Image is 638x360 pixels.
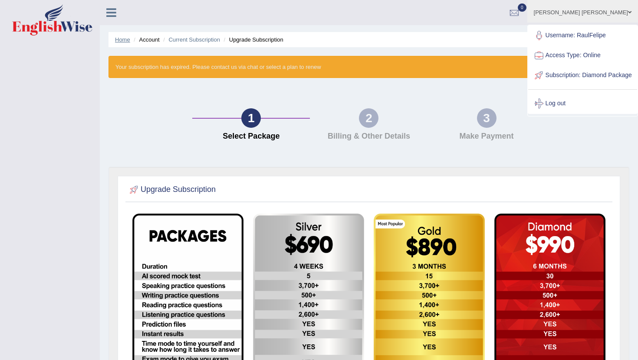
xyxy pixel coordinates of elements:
[477,108,497,128] div: 3
[115,36,130,43] a: Home
[359,108,378,128] div: 2
[132,36,159,44] li: Account
[528,26,637,45] a: Username: RaulFelipe
[128,183,216,196] h2: Upgrade Subscription
[241,108,261,128] div: 1
[432,132,541,141] h4: Make Payment
[314,132,423,141] h4: Billing & Other Details
[168,36,220,43] a: Current Subscription
[109,56,629,78] div: Your subscription has expired. Please contact us via chat or select a plan to renew
[528,94,637,114] a: Log out
[528,65,637,85] a: Subscription: Diamond Package
[518,3,526,12] span: 0
[197,132,306,141] h4: Select Package
[528,45,637,65] a: Access Type: Online
[222,36,283,44] li: Upgrade Subscription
